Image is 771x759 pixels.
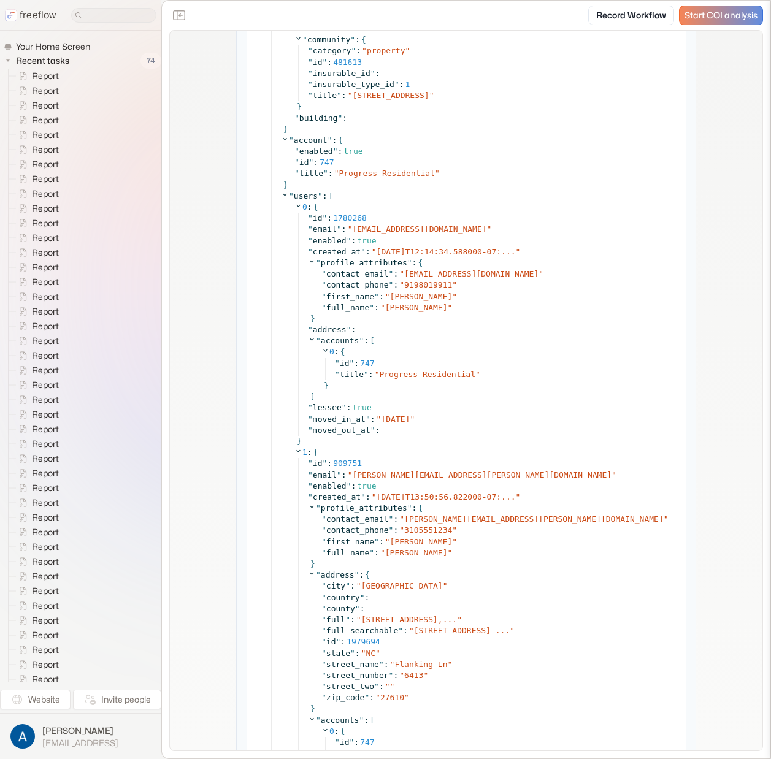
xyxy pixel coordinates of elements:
span: " [370,425,375,435]
span: " [308,492,313,502]
span: Report [29,600,63,612]
span: : [307,202,312,213]
span: Report [29,217,63,229]
span: " [351,46,356,55]
span: enabled [313,481,347,490]
span: " [322,213,327,223]
a: Report [9,510,64,525]
span: } [283,180,288,189]
span: : [375,425,380,435]
span: Report [29,114,63,126]
span: " [380,303,385,312]
span: insurable_id [313,69,370,78]
span: " [452,292,457,301]
span: " [294,147,299,156]
span: : [351,325,356,334]
span: Report [29,143,63,156]
span: " [359,336,364,345]
span: created_at [313,247,361,256]
a: Report [9,186,64,201]
span: " [362,46,367,55]
span: " [448,303,453,312]
span: " [452,280,457,289]
span: [DATE] [381,414,410,424]
span: } [283,124,288,134]
a: Report [9,466,64,481]
span: " [337,470,342,479]
span: Report [29,585,63,597]
span: { [418,257,423,269]
span: account [294,135,328,145]
span: " [347,481,351,490]
span: " [348,224,353,234]
span: : [356,46,361,55]
span: Report [29,629,63,641]
span: Report [29,570,63,582]
a: Report [9,319,64,334]
span: title [340,370,364,379]
a: Report [9,451,64,466]
span: moved_out_at [313,425,370,435]
span: : [375,69,380,78]
span: " [289,191,294,200]
span: " [374,292,379,301]
span: property [367,46,405,55]
span: " [389,269,394,278]
span: " [294,158,299,167]
span: [PERSON_NAME] [42,725,118,737]
span: : [342,470,347,479]
span: " [372,492,377,502]
span: [DATE]T13:50:56.822000-07:... [377,492,516,502]
span: Report [29,379,63,391]
a: Report [9,554,64,569]
span: Report [29,232,63,244]
span: { [361,34,366,45]
span: : [334,346,339,357]
span: Report [29,438,63,450]
span: Report [29,188,63,200]
button: Close the sidebar [169,6,189,25]
span: " [337,113,342,123]
span: [PERSON_NAME] [385,303,448,312]
span: true [343,147,362,156]
span: Report [29,497,63,509]
span: 909751 [333,459,362,468]
a: Report [9,231,64,245]
span: Report [29,511,63,524]
span: : [366,247,370,256]
span: " [309,158,313,167]
a: Report [9,157,64,172]
span: Report [29,202,63,215]
span: " [487,224,492,234]
span: accounts [321,336,359,345]
span: [EMAIL_ADDRESS][DOMAIN_NAME] [352,224,486,234]
span: ] [310,392,315,401]
a: Report [9,216,64,231]
span: Report [29,364,63,376]
a: Report [9,407,64,422]
span: " [308,325,313,334]
span: : [369,370,374,379]
span: " [328,135,332,145]
span: " [321,280,326,289]
a: Report [9,437,64,451]
span: title [313,91,337,100]
a: Report [9,584,64,598]
span: " [334,169,339,178]
span: : [323,191,328,202]
span: Report [29,408,63,421]
span: contact_phone [326,280,389,289]
span: Report [29,658,63,671]
span: : [366,492,370,502]
span: Report [29,85,63,97]
span: " [294,113,299,123]
a: Report [9,201,64,216]
span: 747 [320,158,334,167]
span: " [377,414,382,424]
span: " [399,280,404,289]
span: email [313,224,337,234]
span: " [516,247,521,256]
span: Report [29,335,63,347]
span: " [308,46,313,55]
span: moved_in_at [313,414,366,424]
